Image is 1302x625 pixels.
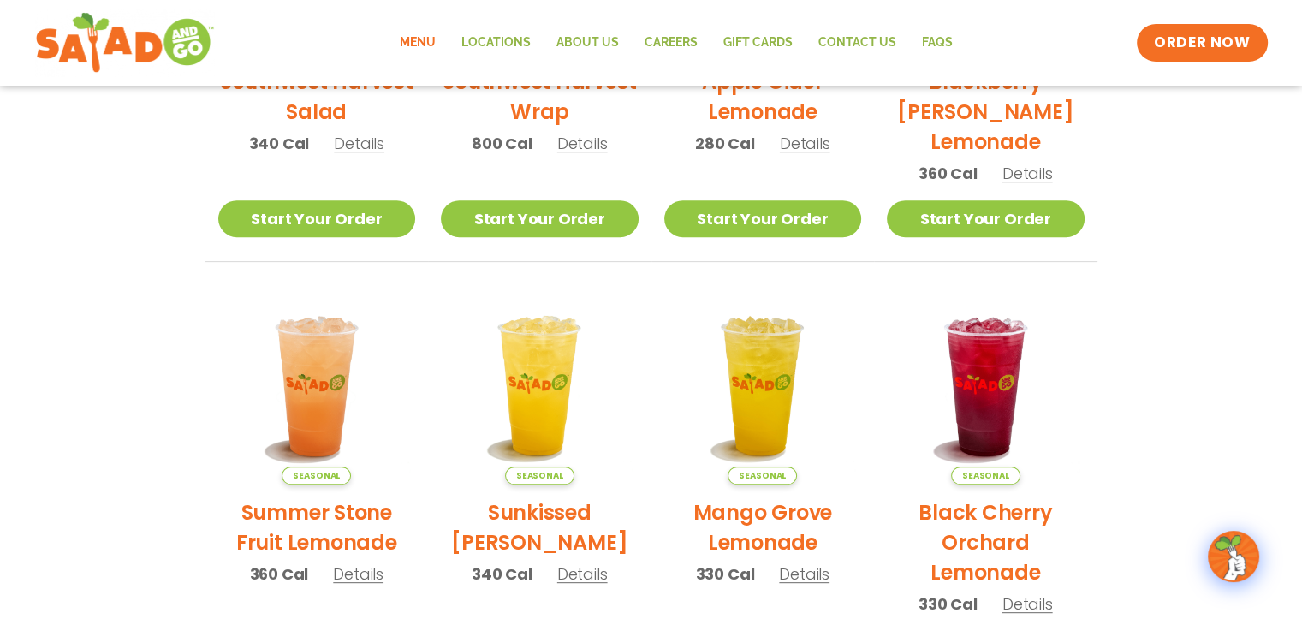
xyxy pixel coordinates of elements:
h2: Southwest Harvest Wrap [441,67,639,127]
a: Start Your Order [441,200,639,237]
a: ORDER NOW [1137,24,1267,62]
a: Locations [449,23,544,62]
span: Details [333,563,383,585]
img: Product photo for Summer Stone Fruit Lemonade [218,288,416,485]
a: Start Your Order [664,200,862,237]
span: 800 Cal [472,132,532,155]
h2: Southwest Harvest Salad [218,67,416,127]
span: 360 Cal [919,162,978,185]
span: 360 Cal [250,562,309,586]
nav: Menu [387,23,966,62]
a: About Us [544,23,632,62]
a: Menu [387,23,449,62]
span: Details [557,563,608,585]
h2: Blackberry [PERSON_NAME] Lemonade [887,67,1085,157]
h2: Mango Grove Lemonade [664,497,862,557]
span: 330 Cal [696,562,755,586]
img: Product photo for Mango Grove Lemonade [664,288,862,485]
a: Careers [632,23,710,62]
span: Seasonal [728,467,797,485]
h2: Summer Stone Fruit Lemonade [218,497,416,557]
span: 340 Cal [472,562,532,586]
a: Start Your Order [218,200,416,237]
span: Details [1002,593,1053,615]
span: Seasonal [282,467,351,485]
span: Details [780,133,830,154]
a: GIFT CARDS [710,23,806,62]
h2: Sunkissed [PERSON_NAME] [441,497,639,557]
span: Details [1002,163,1053,184]
h2: Black Cherry Orchard Lemonade [887,497,1085,587]
span: Details [779,563,829,585]
span: Seasonal [951,467,1020,485]
span: ORDER NOW [1154,33,1250,53]
span: 340 Cal [249,132,310,155]
span: Details [334,133,384,154]
span: Seasonal [505,467,574,485]
a: FAQs [909,23,966,62]
img: wpChatIcon [1210,533,1257,580]
a: Contact Us [806,23,909,62]
img: Product photo for Black Cherry Orchard Lemonade [887,288,1085,485]
img: new-SAG-logo-768×292 [35,9,216,77]
h2: Apple Cider Lemonade [664,67,862,127]
span: 280 Cal [695,132,755,155]
span: 330 Cal [919,592,978,616]
img: Product photo for Sunkissed Yuzu Lemonade [441,288,639,485]
span: Details [557,133,608,154]
a: Start Your Order [887,200,1085,237]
